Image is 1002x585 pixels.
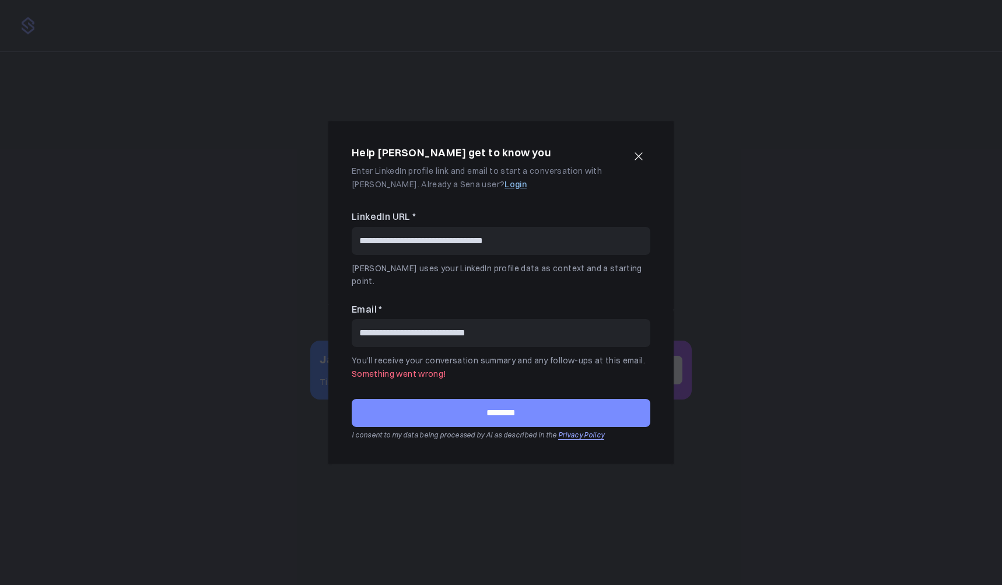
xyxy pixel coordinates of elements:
[352,209,650,225] label: LinkedIn URL *
[352,145,551,162] h2: Help [PERSON_NAME] get to know you
[352,430,557,439] span: I consent to my data being processed by AI as described in the
[352,354,650,367] p: You’ll receive your conversation summary and any follow-ups at this email.
[352,367,650,380] p: Something went wrong!
[352,262,650,288] p: [PERSON_NAME] uses your LinkedIn profile data as context and a starting point.
[504,179,527,190] a: Login
[558,430,604,439] a: Privacy Policy
[352,302,650,317] label: Email *
[352,164,622,191] p: Enter LinkedIn profile link and email to start a conversation with [PERSON_NAME]. Already a Sena ...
